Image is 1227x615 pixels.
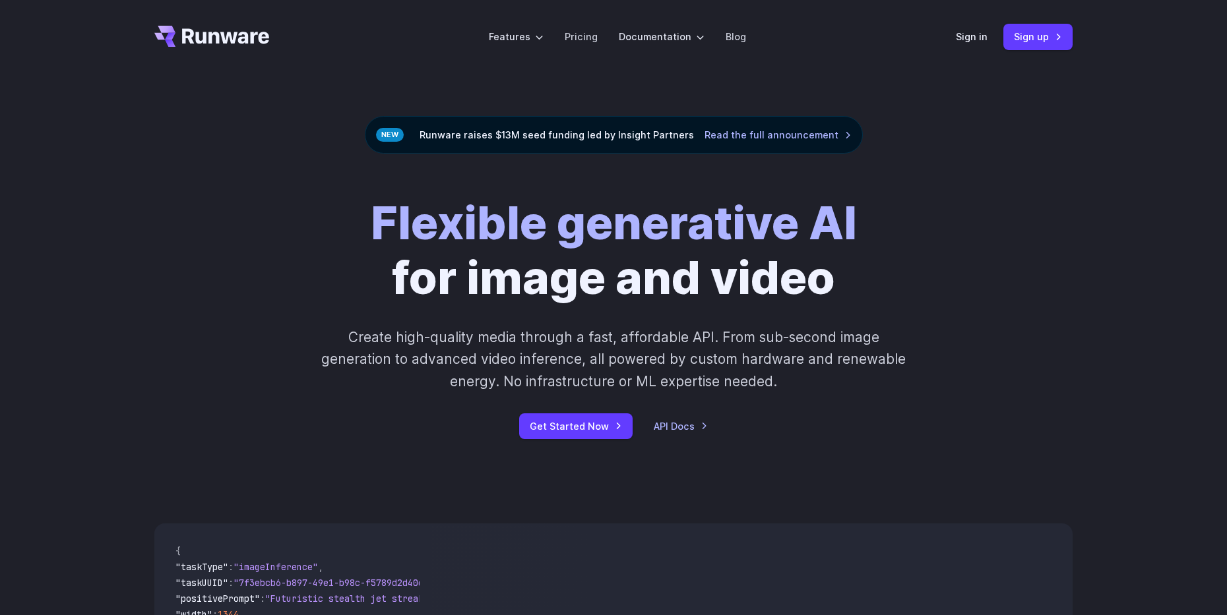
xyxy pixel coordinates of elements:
span: : [260,593,265,604]
a: Go to / [154,26,269,47]
a: API Docs [654,419,708,434]
h1: for image and video [371,196,857,305]
span: : [228,561,234,573]
span: "Futuristic stealth jet streaking through a neon-lit cityscape with glowing purple exhaust" [265,593,745,604]
span: "positivePrompt" [175,593,260,604]
span: "taskType" [175,561,228,573]
label: Features [489,29,544,44]
span: "imageInference" [234,561,318,573]
span: : [228,577,234,589]
a: Get Started Now [519,413,633,439]
a: Sign in [956,29,988,44]
span: "taskUUID" [175,577,228,589]
a: Read the full announcement [705,127,852,142]
span: { [175,545,181,557]
label: Documentation [619,29,705,44]
p: Create high-quality media through a fast, affordable API. From sub-second image generation to adv... [320,326,908,392]
a: Sign up [1003,24,1073,49]
strong: Flexible generative AI [371,195,857,250]
div: Runware raises $13M seed funding led by Insight Partners [365,116,863,154]
span: , [318,561,323,573]
span: "7f3ebcb6-b897-49e1-b98c-f5789d2d40d7" [234,577,434,589]
a: Blog [726,29,746,44]
a: Pricing [565,29,598,44]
